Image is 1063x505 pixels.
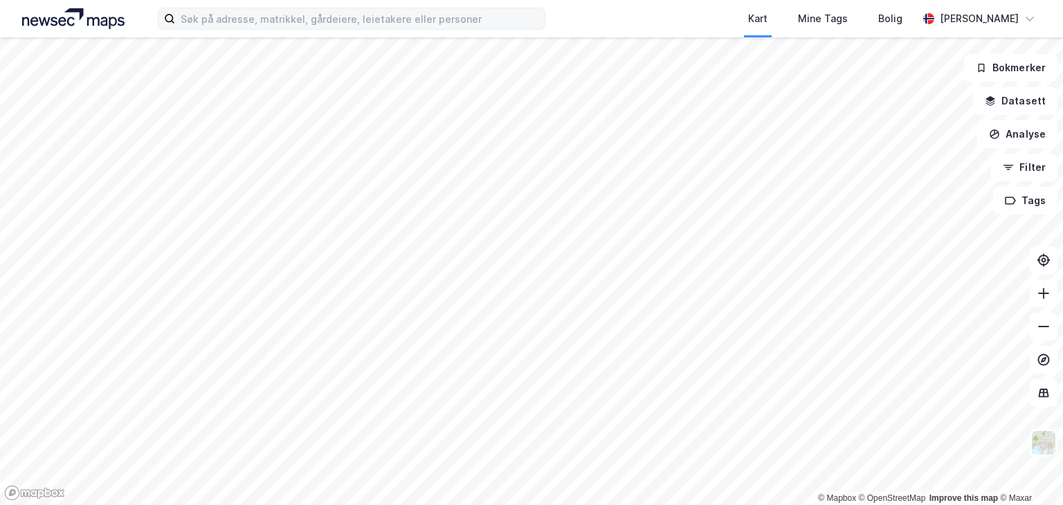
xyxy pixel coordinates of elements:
[878,10,902,27] div: Bolig
[22,8,125,29] img: logo.a4113a55bc3d86da70a041830d287a7e.svg
[798,10,848,27] div: Mine Tags
[994,439,1063,505] iframe: Chat Widget
[175,8,545,29] input: Søk på adresse, matrikkel, gårdeiere, leietakere eller personer
[940,10,1019,27] div: [PERSON_NAME]
[748,10,767,27] div: Kart
[994,439,1063,505] div: Kontrollprogram for chat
